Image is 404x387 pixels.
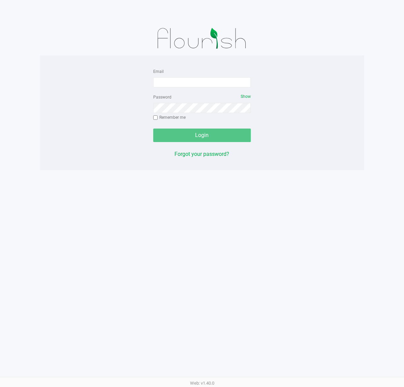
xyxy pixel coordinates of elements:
[153,114,186,120] label: Remember me
[153,94,171,100] label: Password
[153,68,164,75] label: Email
[153,115,158,120] input: Remember me
[241,94,251,99] span: Show
[174,150,229,158] button: Forgot your password?
[190,381,214,386] span: Web: v1.40.0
